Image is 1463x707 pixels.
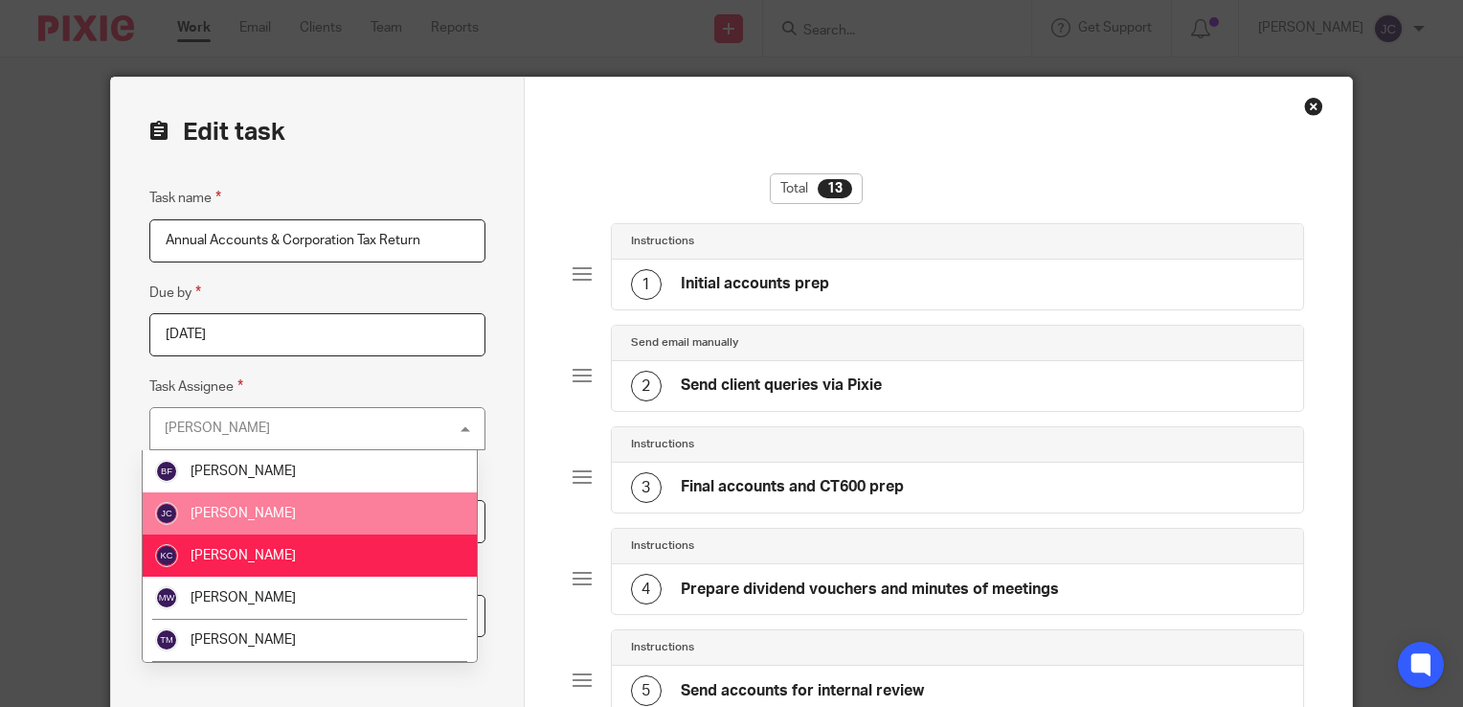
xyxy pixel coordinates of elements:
h4: Send client queries via Pixie [681,376,882,396]
div: 3 [631,472,662,503]
div: 1 [631,269,662,300]
div: 2 [631,371,662,401]
span: [PERSON_NAME] [191,591,296,604]
input: Pick a date [149,313,485,356]
div: Total [770,173,863,204]
img: svg%3E [155,502,178,525]
h4: Instructions [631,437,694,452]
span: [PERSON_NAME] [191,633,296,647]
h4: Instructions [631,538,694,554]
img: svg%3E [155,460,178,483]
img: svg%3E [155,586,178,609]
h4: Instructions [631,640,694,655]
div: 5 [631,675,662,706]
h4: Initial accounts prep [681,274,829,294]
div: Close this dialog window [1304,97,1323,116]
h4: Instructions [631,234,694,249]
img: svg%3E [155,544,178,567]
span: [PERSON_NAME] [191,549,296,562]
label: Due by [149,282,201,304]
span: [PERSON_NAME] [191,465,296,478]
h4: Send email manually [631,335,738,351]
h4: Final accounts and CT600 prep [681,477,904,497]
label: Task Assignee [149,376,243,398]
h4: Send accounts for internal review [681,681,924,701]
span: [PERSON_NAME] [191,507,296,520]
h2: Edit task [149,116,485,148]
div: 13 [818,179,852,198]
label: Task name [149,187,221,209]
div: 4 [631,574,662,604]
h4: Prepare dividend vouchers and minutes of meetings [681,580,1059,600]
img: svg%3E [155,628,178,651]
div: [PERSON_NAME] [165,422,270,435]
